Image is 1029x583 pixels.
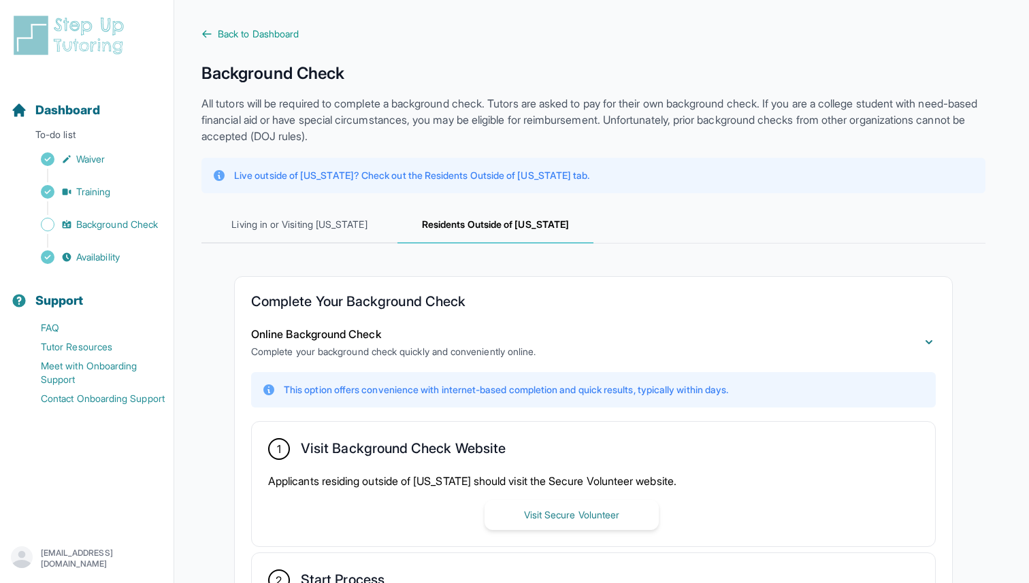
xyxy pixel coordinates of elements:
span: Support [35,291,84,310]
span: Training [76,185,111,199]
a: Visit Secure Volunteer [485,507,659,521]
span: Online Background Check [251,327,381,341]
button: [EMAIL_ADDRESS][DOMAIN_NAME] [11,546,163,571]
span: Availability [76,250,120,264]
a: Background Check [11,215,174,234]
p: All tutors will be required to complete a background check. Tutors are asked to pay for their own... [201,95,985,144]
span: Waiver [76,152,105,166]
span: 1 [277,441,281,457]
a: Training [11,182,174,201]
img: logo [11,14,132,57]
p: Live outside of [US_STATE]? Check out the Residents Outside of [US_STATE] tab. [234,169,589,182]
h1: Background Check [201,63,985,84]
button: Dashboard [5,79,168,125]
nav: Tabs [201,207,985,244]
span: Back to Dashboard [218,27,299,41]
a: Tutor Resources [11,337,174,356]
h2: Complete Your Background Check [251,293,936,315]
p: To-do list [5,128,168,147]
a: Back to Dashboard [201,27,985,41]
a: Contact Onboarding Support [11,389,174,408]
span: Background Check [76,218,158,231]
button: Support [5,269,168,316]
p: Complete your background check quickly and conveniently online. [251,345,536,359]
a: Dashboard [11,101,100,120]
span: Dashboard [35,101,100,120]
span: Living in or Visiting [US_STATE] [201,207,397,244]
p: [EMAIL_ADDRESS][DOMAIN_NAME] [41,548,163,569]
a: FAQ [11,318,174,337]
p: This option offers convenience with internet-based completion and quick results, typically within... [284,383,728,397]
a: Meet with Onboarding Support [11,356,174,389]
a: Availability [11,248,174,267]
button: Online Background CheckComplete your background check quickly and conveniently online. [251,326,936,359]
h2: Visit Background Check Website [301,440,506,462]
button: Visit Secure Volunteer [485,500,659,530]
a: Waiver [11,150,174,169]
p: Applicants residing outside of [US_STATE] should visit the Secure Volunteer website. [268,473,919,489]
span: Residents Outside of [US_STATE] [397,207,593,244]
